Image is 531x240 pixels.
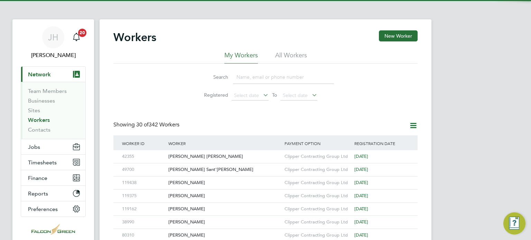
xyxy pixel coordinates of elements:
[234,92,259,98] span: Select date
[120,215,411,221] a: 38990[PERSON_NAME]Clipper Contracting Group Ltd[DATE]
[120,189,411,195] a: 119375[PERSON_NAME]Clipper Contracting Group Ltd[DATE]
[21,82,85,139] div: Network
[197,92,228,98] label: Registered
[28,97,55,104] a: Businesses
[21,26,86,59] a: JH[PERSON_NAME]
[120,163,167,176] div: 49700
[354,206,368,212] span: [DATE]
[21,155,85,170] button: Timesheets
[28,190,48,197] span: Reports
[48,33,58,42] span: JH
[224,51,258,64] li: My Workers
[167,176,283,189] div: [PERSON_NAME]
[167,135,283,151] div: Worker
[283,163,353,176] div: Clipper Contracting Group Ltd
[283,190,353,202] div: Clipper Contracting Group Ltd
[354,232,368,238] span: [DATE]
[120,135,167,151] div: Worker ID
[167,150,283,163] div: [PERSON_NAME] [PERSON_NAME]
[354,193,368,199] span: [DATE]
[283,135,353,151] div: Payment Option
[167,216,283,229] div: [PERSON_NAME]
[167,163,283,176] div: [PERSON_NAME] Sant'[PERSON_NAME]
[21,51,86,59] span: John Hearty
[120,229,411,234] a: 80310[PERSON_NAME]Clipper Contracting Group Ltd[DATE]
[31,224,75,235] img: falcongreen-logo-retina.png
[120,176,167,189] div: 119438
[354,166,368,172] span: [DATE]
[283,176,353,189] div: Clipper Contracting Group Ltd
[120,150,167,163] div: 42355
[283,150,353,163] div: Clipper Contracting Group Ltd
[354,219,368,225] span: [DATE]
[283,216,353,229] div: Clipper Contracting Group Ltd
[354,153,368,159] span: [DATE]
[21,224,86,235] a: Go to home page
[28,88,67,94] a: Team Members
[353,135,411,151] div: Registration Date
[28,107,40,114] a: Sites
[167,203,283,215] div: [PERSON_NAME]
[136,121,179,128] span: 342 Workers
[120,216,167,229] div: 38990
[28,126,50,133] a: Contacts
[78,29,86,37] span: 20
[197,74,228,80] label: Search
[21,67,85,82] button: Network
[21,170,85,185] button: Finance
[28,71,51,78] span: Network
[28,175,47,181] span: Finance
[283,92,308,98] span: Select date
[120,150,411,156] a: 42355[PERSON_NAME] [PERSON_NAME]Clipper Contracting Group Ltd[DATE]
[120,176,411,182] a: 119438[PERSON_NAME]Clipper Contracting Group Ltd[DATE]
[120,203,167,215] div: 119162
[120,190,167,202] div: 119375
[503,212,525,234] button: Engage Resource Center
[21,139,85,154] button: Jobs
[167,190,283,202] div: [PERSON_NAME]
[120,163,411,169] a: 49700[PERSON_NAME] Sant'[PERSON_NAME]Clipper Contracting Group Ltd[DATE]
[28,144,40,150] span: Jobs
[120,202,411,208] a: 119162[PERSON_NAME]Clipper Contracting Group Ltd[DATE]
[69,26,83,48] a: 20
[233,70,334,84] input: Name, email or phone number
[354,180,368,185] span: [DATE]
[270,90,279,99] span: To
[275,51,307,64] li: All Workers
[136,121,149,128] span: 30 of
[113,121,181,128] div: Showing
[379,30,418,41] button: New Worker
[283,203,353,215] div: Clipper Contracting Group Ltd
[28,159,57,166] span: Timesheets
[28,117,50,123] a: Workers
[21,201,85,217] button: Preferences
[113,30,156,44] h2: Workers
[21,186,85,201] button: Reports
[28,206,58,212] span: Preferences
